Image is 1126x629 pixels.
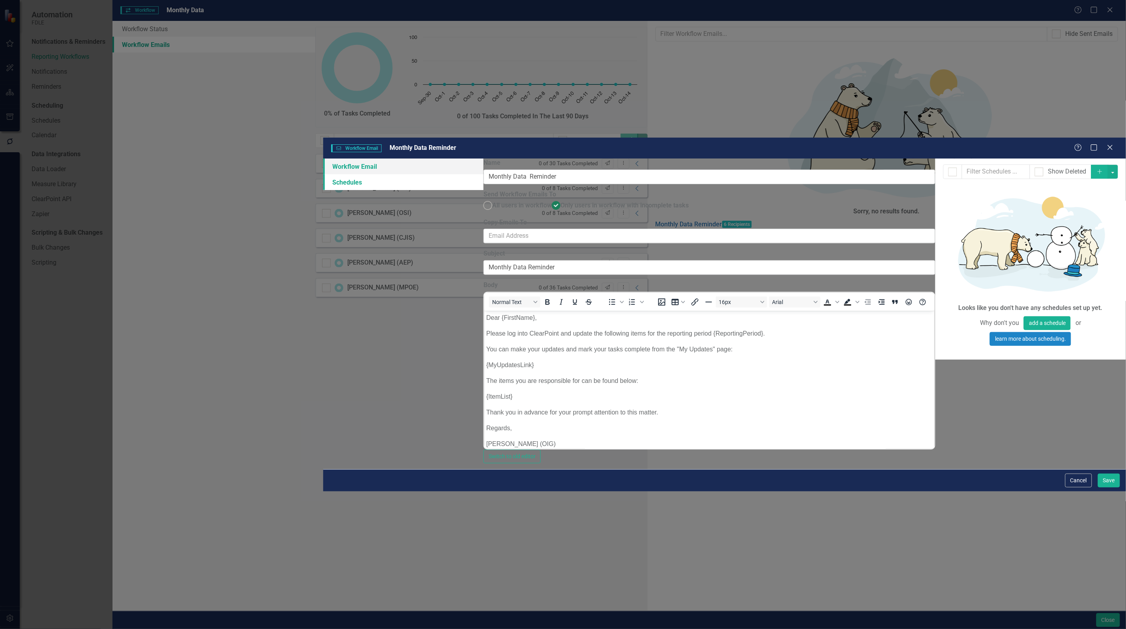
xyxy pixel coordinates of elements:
[492,299,531,305] span: Normal Text
[1065,474,1092,487] button: Cancel
[1071,316,1086,330] span: or
[555,297,568,308] button: Italic
[323,159,484,174] a: Workflow Email
[959,304,1103,313] div: Looks like you don't have any schedules set up yet.
[483,229,935,243] input: Email Address
[861,297,875,308] button: Decrease indent
[772,299,811,305] span: Arial
[331,144,382,152] span: Workflow Email
[541,297,554,308] button: Bold
[582,297,596,308] button: Strikethrough
[702,297,716,308] button: Horizontal line
[626,297,645,308] div: Numbered list
[821,297,841,308] div: Text color Black
[875,297,888,308] button: Increase indent
[669,297,688,308] button: Table
[916,297,930,308] button: Help
[716,297,767,308] button: Font size 16px
[390,144,456,151] span: Monthly Data Reminder
[1048,167,1087,176] div: Show Deleted
[483,190,556,199] label: Send Workflow Emails To
[568,297,582,308] button: Underline
[990,332,1071,346] a: learn more about scheduling.
[484,311,934,449] iframe: Rich Text Area
[975,316,1024,330] span: Why don't you
[483,281,498,290] label: Body
[492,202,552,209] span: All users in workflow
[1098,474,1120,487] button: Save
[889,297,902,308] button: Blockquote
[483,218,935,227] label: Copy Emails To
[841,297,861,308] div: Background color Black
[560,202,689,209] span: Only users in workflow with incomplete tasks
[483,249,935,258] label: Subject
[483,260,935,275] input: Subject
[903,297,916,308] button: Emojis
[483,170,935,184] input: Workflow Email Name
[688,297,702,308] button: Insert/edit link
[605,297,625,308] div: Bullet list
[719,299,758,305] span: 16px
[655,297,669,308] button: Insert image
[489,297,540,308] button: Block Normal Text
[323,174,484,190] a: Schedules
[483,159,935,168] label: Name
[769,297,821,308] button: Font Arial
[1024,316,1071,330] button: add a schedule
[943,185,1118,301] img: Getting started
[483,450,541,463] button: Switch to old editor
[962,164,1030,179] input: Filter Schedules ...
